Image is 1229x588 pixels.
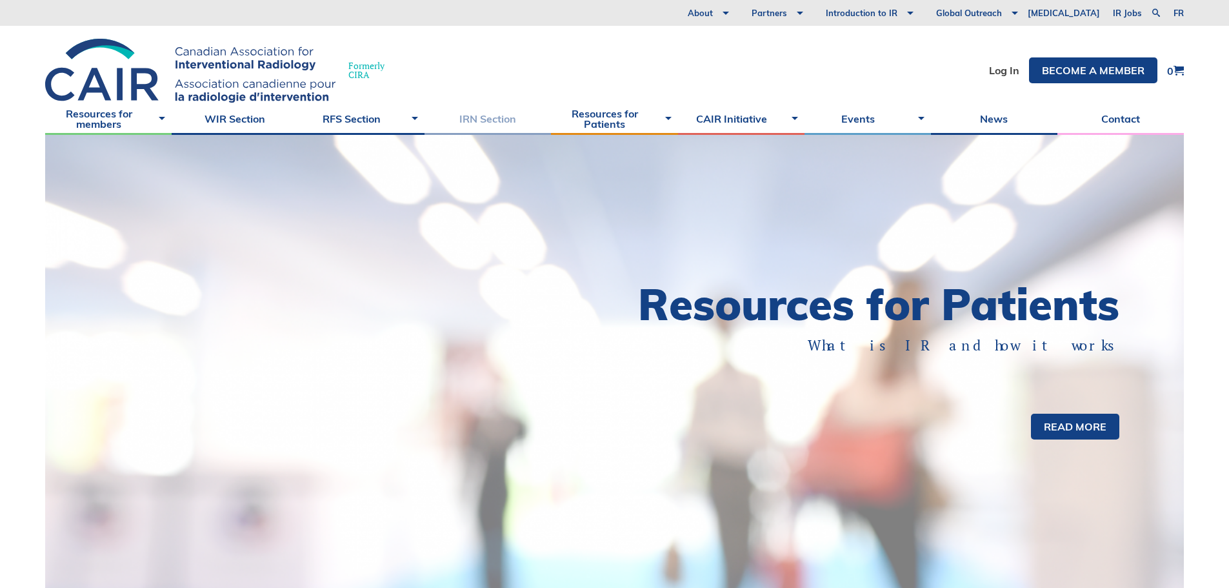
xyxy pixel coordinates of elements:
[804,103,931,135] a: Events
[615,283,1120,326] h1: Resources for Patients
[45,39,335,103] img: CIRA
[660,336,1120,356] p: What is IR and how it works
[1057,103,1184,135] a: Contact
[45,103,172,135] a: Resources for members
[1029,57,1157,83] a: Become a member
[298,103,425,135] a: RFS Section
[348,61,385,79] span: Formerly CIRA
[425,103,551,135] a: IRN Section
[989,65,1019,76] a: Log In
[1174,9,1184,17] a: fr
[1031,414,1119,440] a: Read more
[45,39,397,103] a: FormerlyCIRA
[172,103,298,135] a: WIR Section
[551,103,677,135] a: Resources for Patients
[678,103,804,135] a: CAIR Initiative
[1167,65,1184,76] a: 0
[931,103,1057,135] a: News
